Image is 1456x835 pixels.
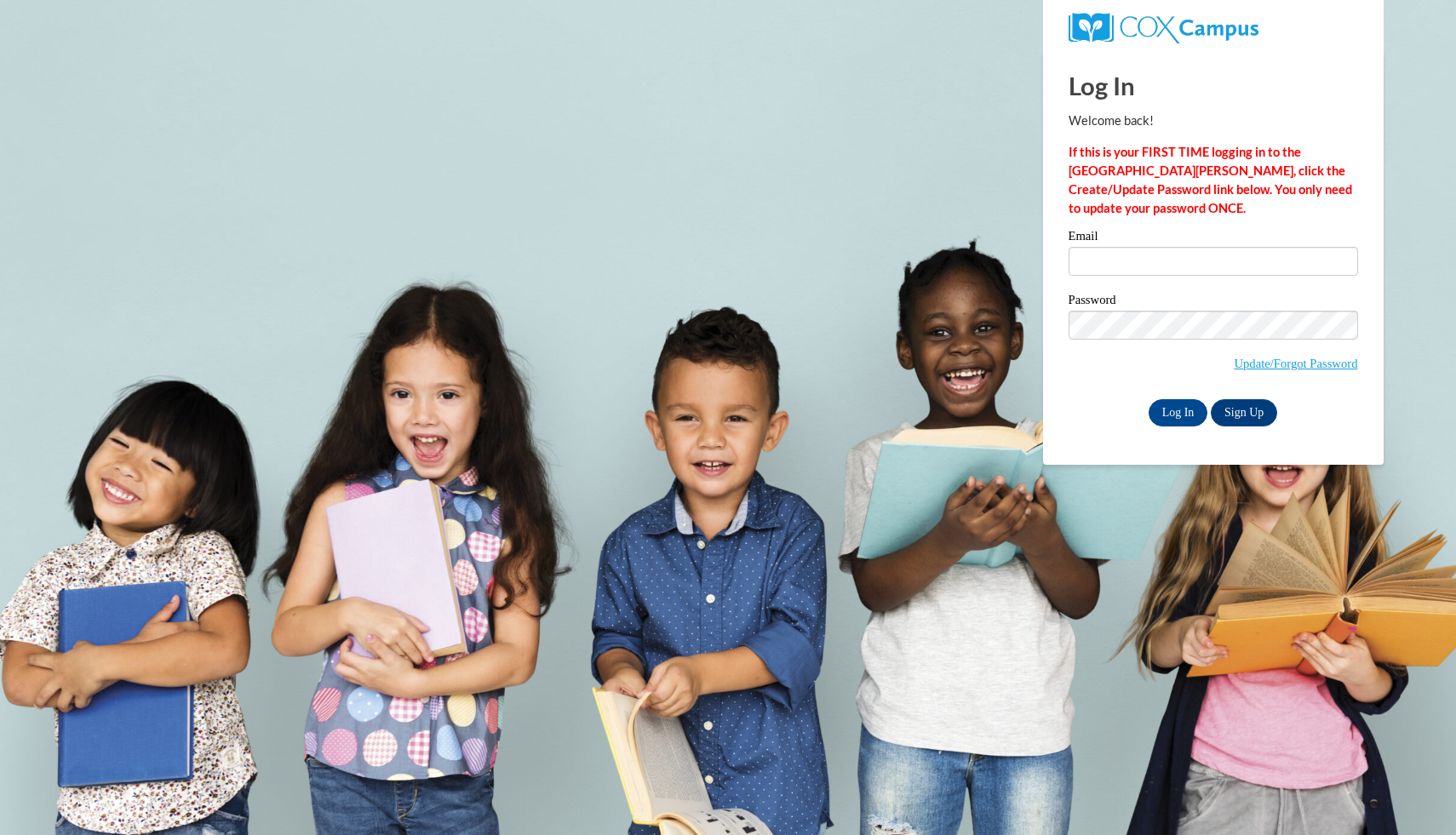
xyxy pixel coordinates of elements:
[1069,68,1358,103] h1: Log In
[1234,357,1357,370] a: Update/Forgot Password
[1069,294,1358,311] label: Password
[1149,399,1208,426] input: Log In
[1069,230,1358,247] label: Email
[1069,20,1258,34] a: COX Campus
[1211,399,1277,426] a: Sign Up
[1069,145,1352,215] strong: If this is your FIRST TIME logging in to the [GEOGRAPHIC_DATA][PERSON_NAME], click the Create/Upd...
[1069,112,1358,130] p: Welcome back!
[1069,13,1258,43] img: COX Campus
